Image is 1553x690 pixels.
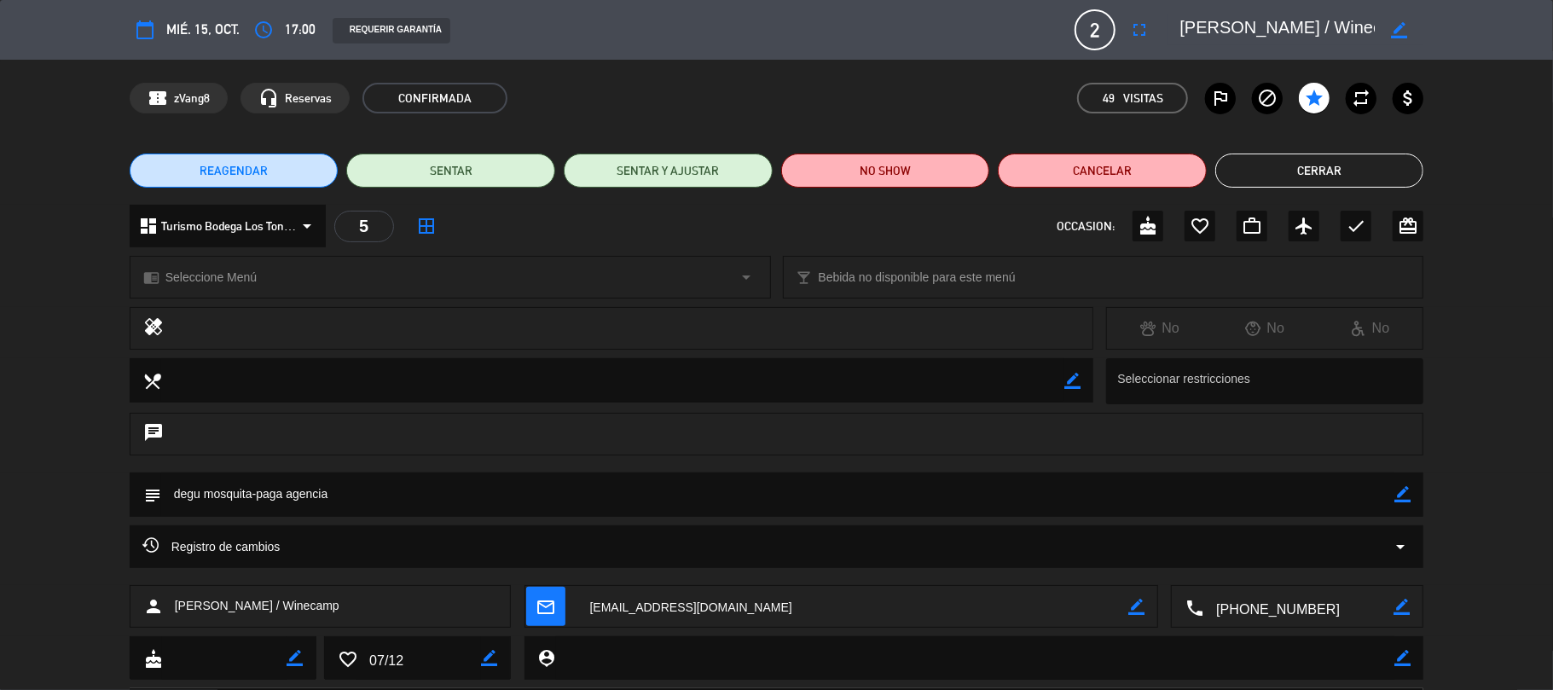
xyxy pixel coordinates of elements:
[200,162,268,180] span: REAGENDAR
[537,648,556,667] i: person_pin
[1242,216,1262,236] i: work_outline
[1190,216,1210,236] i: favorite_border
[143,596,164,617] i: person
[1075,9,1115,50] span: 2
[287,650,303,666] i: border_color
[1294,216,1314,236] i: airplanemode_active
[1394,486,1411,502] i: border_color
[253,20,274,40] i: access_time
[142,485,161,504] i: subject
[165,268,257,287] span: Seleccione Menú
[1129,20,1150,40] i: fullscreen
[1213,317,1318,339] div: No
[143,270,159,286] i: chrome_reader_mode
[142,371,161,390] i: local_dining
[536,597,555,616] i: mail_outline
[1215,154,1424,188] button: Cerrar
[1057,217,1115,236] span: OCCASION:
[334,211,394,242] div: 5
[175,596,339,616] span: [PERSON_NAME] / Winecamp
[481,650,497,666] i: border_color
[797,270,813,286] i: local_bar
[1390,536,1411,557] i: arrow_drop_down
[1107,317,1212,339] div: No
[258,88,279,108] i: headset_mic
[1346,216,1366,236] i: check
[174,89,210,108] span: zVang8
[135,20,155,40] i: calendar_today
[346,154,555,188] button: SENTAR
[143,649,162,668] i: cake
[1304,88,1324,108] i: star
[285,89,332,108] span: Reservas
[1103,89,1115,108] span: 49
[130,154,339,188] button: REAGENDAR
[1394,599,1410,615] i: border_color
[142,536,281,557] span: Registro de cambios
[143,422,164,446] i: chat
[1064,373,1081,389] i: border_color
[297,216,317,236] i: arrow_drop_down
[1210,88,1231,108] i: outlined_flag
[1128,599,1144,615] i: border_color
[1398,216,1418,236] i: card_giftcard
[1124,14,1155,45] button: fullscreen
[416,216,437,236] i: border_all
[1394,650,1411,666] i: border_color
[333,18,450,43] div: REQUERIR GARANTÍA
[737,267,757,287] i: arrow_drop_down
[130,14,160,45] button: calendar_today
[1318,317,1423,339] div: No
[1257,88,1278,108] i: block
[1351,88,1371,108] i: repeat
[564,154,773,188] button: SENTAR Y AJUSTAR
[362,83,507,113] span: CONFIRMADA
[998,154,1207,188] button: Cancelar
[161,217,297,236] span: Turismo Bodega Los Toneles
[819,268,1016,287] span: Bebida no disponible para este menú
[1398,88,1418,108] i: attach_money
[166,19,240,41] span: mié. 15, oct.
[285,19,316,41] span: 17:00
[1185,598,1203,617] i: local_phone
[1138,216,1158,236] i: cake
[1123,89,1163,108] em: Visitas
[143,316,164,340] i: healing
[781,154,990,188] button: NO SHOW
[338,649,356,668] i: favorite_border
[148,88,168,108] span: confirmation_number
[1391,22,1407,38] i: border_color
[138,216,159,236] i: dashboard
[248,14,279,45] button: access_time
